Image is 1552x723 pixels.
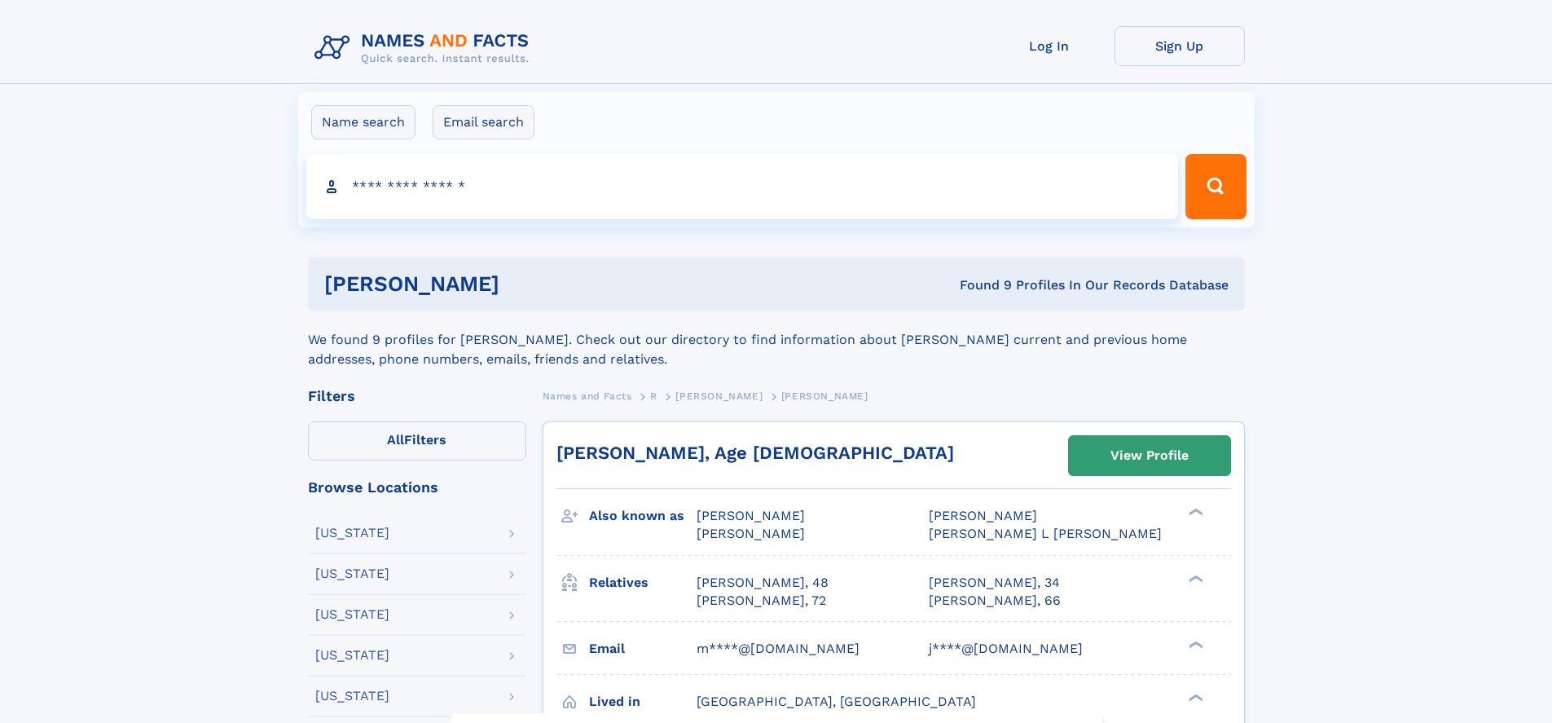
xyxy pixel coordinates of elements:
a: [PERSON_NAME], 72 [697,592,826,610]
span: All [387,432,404,447]
div: Browse Locations [308,480,526,495]
div: Filters [308,389,526,403]
a: [PERSON_NAME], 34 [929,574,1060,592]
h3: Relatives [589,569,697,597]
div: ❯ [1185,639,1204,650]
a: [PERSON_NAME], 66 [929,592,1061,610]
div: ❯ [1185,692,1204,703]
img: Logo Names and Facts [308,26,543,70]
label: Filters [308,421,526,461]
label: Name search [311,105,415,139]
div: [US_STATE] [315,567,389,580]
a: Log In [984,26,1115,66]
span: [PERSON_NAME] [929,508,1037,523]
div: We found 9 profiles for [PERSON_NAME]. Check out our directory to find information about [PERSON_... [308,311,1245,369]
button: Search Button [1185,154,1246,219]
div: [US_STATE] [315,649,389,662]
a: Sign Up [1115,26,1245,66]
label: Email search [433,105,534,139]
div: View Profile [1110,437,1189,474]
span: [PERSON_NAME] [781,390,868,402]
span: [GEOGRAPHIC_DATA], [GEOGRAPHIC_DATA] [697,694,976,709]
span: R [650,390,657,402]
a: [PERSON_NAME] [675,386,763,406]
h3: Email [589,635,697,663]
div: [US_STATE] [315,690,389,703]
a: Names and Facts [543,386,632,406]
div: ❯ [1185,507,1204,518]
h3: Lived in [589,688,697,716]
h1: [PERSON_NAME] [324,274,730,294]
a: View Profile [1069,436,1230,475]
h3: Also known as [589,502,697,530]
a: [PERSON_NAME], 48 [697,574,829,592]
input: search input [306,154,1179,219]
div: [US_STATE] [315,527,389,540]
a: [PERSON_NAME], Age [DEMOGRAPHIC_DATA] [556,443,954,463]
span: [PERSON_NAME] [697,526,805,541]
span: [PERSON_NAME] [697,508,805,523]
div: ❯ [1185,573,1204,584]
div: Found 9 Profiles In Our Records Database [729,276,1229,294]
span: [PERSON_NAME] [675,390,763,402]
a: R [650,386,657,406]
span: [PERSON_NAME] L [PERSON_NAME] [929,526,1162,541]
div: [US_STATE] [315,608,389,621]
